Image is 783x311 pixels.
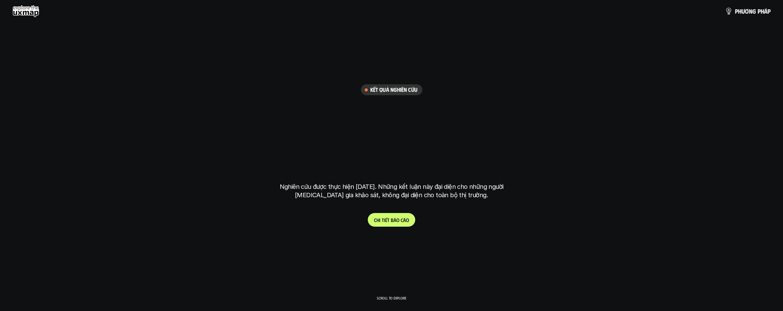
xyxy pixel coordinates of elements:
span: á [403,217,406,223]
span: p [735,8,738,15]
h6: Kết quả nghiên cứu [370,86,417,93]
span: t [387,217,389,223]
span: i [384,217,385,223]
p: Nghiên cứu được thực hiện [DATE]. Những kết luận này đại diện cho những người [MEDICAL_DATA] gia ... [275,183,508,199]
span: o [396,217,399,223]
span: h [761,8,764,15]
span: C [374,217,376,223]
span: á [394,217,396,223]
span: ế [385,217,387,223]
span: i [379,217,380,223]
h1: phạm vi công việc của [278,101,505,127]
span: c [401,217,403,223]
span: g [752,8,756,15]
span: p [758,8,761,15]
h1: tại [GEOGRAPHIC_DATA] [281,150,502,176]
span: h [738,8,741,15]
span: á [764,8,767,15]
span: ơ [745,8,749,15]
a: phươngpháp [725,5,771,17]
span: ư [741,8,745,15]
span: o [406,217,409,223]
span: h [376,217,379,223]
p: Scroll to explore [377,296,406,300]
span: p [767,8,771,15]
a: Chitiếtbáocáo [368,213,415,227]
span: n [749,8,752,15]
span: b [391,217,394,223]
span: t [382,217,384,223]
